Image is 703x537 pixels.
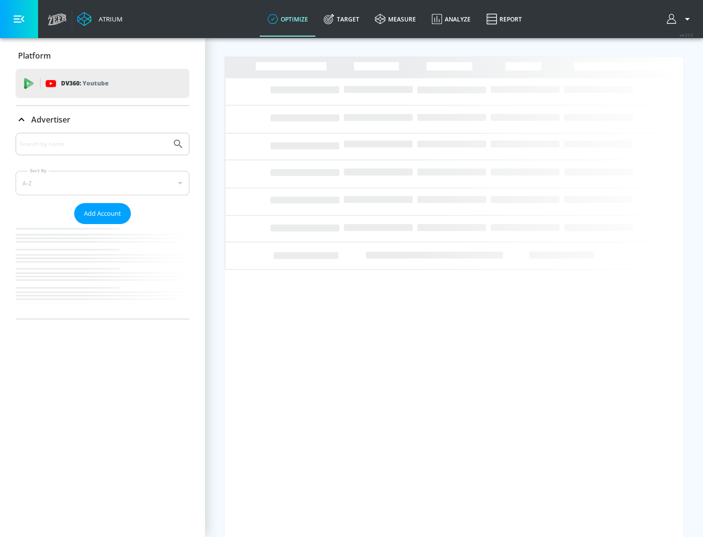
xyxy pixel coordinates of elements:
[31,114,70,125] p: Advertiser
[28,167,49,174] label: Sort By
[95,15,123,23] div: Atrium
[316,1,367,37] a: Target
[16,69,189,98] div: DV360: Youtube
[77,12,123,26] a: Atrium
[18,50,51,61] p: Platform
[84,208,121,219] span: Add Account
[61,78,108,89] p: DV360:
[16,106,189,133] div: Advertiser
[20,138,167,150] input: Search by name
[16,133,189,319] div: Advertiser
[478,1,530,37] a: Report
[367,1,424,37] a: measure
[83,78,108,88] p: Youtube
[680,32,693,38] span: v 4.33.5
[16,224,189,319] nav: list of Advertiser
[260,1,316,37] a: optimize
[16,171,189,195] div: A-Z
[424,1,478,37] a: Analyze
[16,42,189,69] div: Platform
[74,203,131,224] button: Add Account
